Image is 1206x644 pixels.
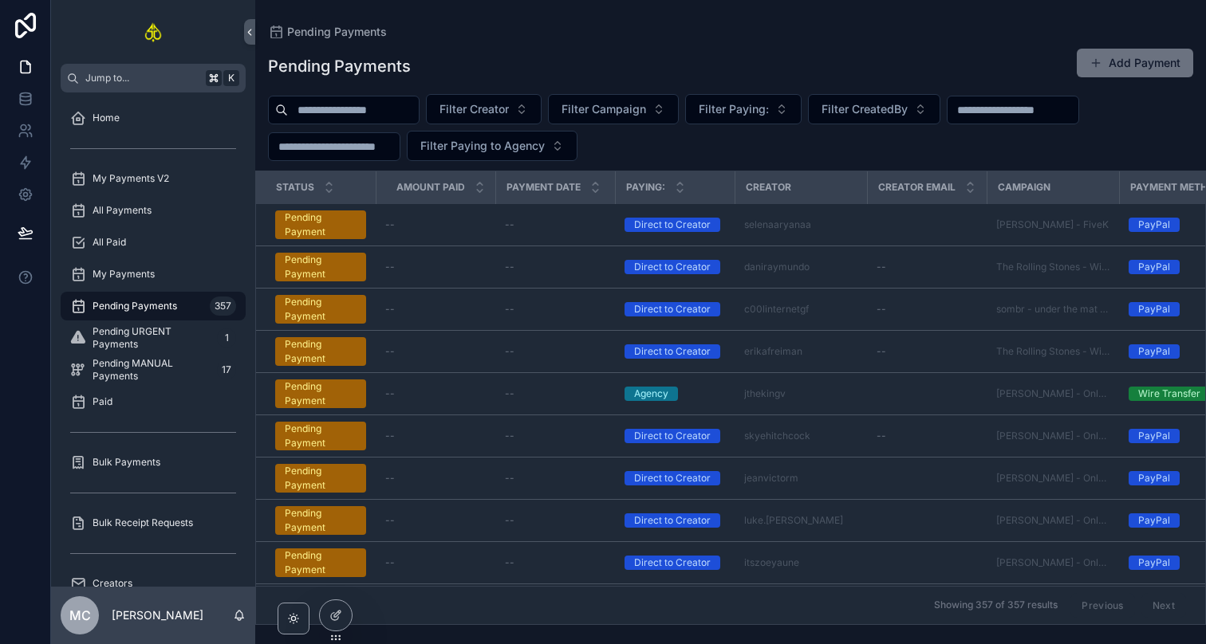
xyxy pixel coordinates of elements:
[285,422,357,450] div: Pending Payment
[285,210,357,239] div: Pending Payment
[1138,513,1170,528] div: PayPal
[61,355,246,384] a: Pending MANUAL Payments17
[93,325,211,351] span: Pending URGENT Payments
[996,345,1109,358] span: The Rolling Stones - Wild Horses
[385,472,486,485] a: --
[426,94,542,124] button: Select Button
[385,261,486,273] a: --
[744,303,809,316] span: c00linternetgf
[625,218,725,232] a: Direct to Creator
[61,260,246,289] a: My Payments
[225,72,238,84] span: K
[385,556,395,569] span: --
[61,196,246,225] a: All Payments
[877,261,977,273] a: --
[996,261,1109,273] a: The Rolling Stones - Wild Horses
[996,514,1109,527] a: [PERSON_NAME] - Only [DEMOGRAPHIC_DATA]
[996,387,1109,400] a: [PERSON_NAME] - Only [DEMOGRAPHIC_DATA]
[61,509,246,537] a: Bulk Receipt Requests
[1138,387,1200,401] div: Wire Transfer
[625,471,725,485] a: Direct to Creator
[808,94,940,124] button: Select Button
[385,556,486,569] a: --
[1138,302,1170,316] div: PayPal
[69,606,91,625] span: MC
[625,302,725,316] a: Direct to Creator
[385,218,486,231] a: --
[744,514,857,527] a: luke.[PERSON_NAME]
[407,131,577,161] button: Select Button
[744,218,811,231] a: selenaaryanaa
[877,345,886,358] span: --
[61,104,246,132] a: Home
[625,344,725,359] a: Direct to Creator
[505,556,605,569] a: --
[93,112,120,124] span: Home
[625,513,725,528] a: Direct to Creator
[217,328,236,348] div: 1
[634,387,668,401] div: Agency
[548,94,679,124] button: Select Button
[746,181,791,194] span: Creator
[634,471,711,485] div: Direct to Creator
[634,218,711,232] div: Direct to Creator
[276,181,314,194] span: Status
[1077,49,1193,77] button: Add Payment
[634,429,711,443] div: Direct to Creator
[285,253,357,281] div: Pending Payment
[626,181,665,194] span: Paying:
[61,164,246,193] a: My Payments V2
[93,516,193,529] span: Bulk Receipt Requests
[1138,471,1170,485] div: PayPal
[998,181,1050,194] span: Campaign
[275,337,366,366] a: Pending Payment
[112,607,203,623] p: [PERSON_NAME]
[744,472,857,485] a: jeanvictorm
[996,430,1109,442] a: [PERSON_NAME] - Only [DEMOGRAPHIC_DATA]
[505,303,605,316] a: --
[144,19,164,45] img: App logo
[996,556,1109,569] a: [PERSON_NAME] - Only [DEMOGRAPHIC_DATA]
[275,253,366,281] a: Pending Payment
[275,548,366,577] a: Pending Payment
[285,337,357,366] div: Pending Payment
[385,472,395,485] span: --
[285,379,357,408] div: Pending Payment
[996,472,1109,485] span: [PERSON_NAME] - Only [DEMOGRAPHIC_DATA]
[744,387,786,400] span: jthekingv
[439,101,509,117] span: Filter Creator
[996,218,1109,231] a: [PERSON_NAME] - FiveK
[1138,260,1170,274] div: PayPal
[275,422,366,450] a: Pending Payment
[996,303,1109,316] span: sombr - under the mat (Phase 2)
[744,514,843,527] span: luke.[PERSON_NAME]
[385,430,486,442] a: --
[61,228,246,257] a: All Paid
[877,303,977,316] a: --
[385,387,395,400] span: --
[744,345,857,358] a: erikafreiman
[420,138,545,154] span: Filter Paying to Agency
[61,324,246,352] a: Pending URGENT Payments1
[285,464,357,493] div: Pending Payment
[744,556,857,569] a: itszoeyaune
[51,92,255,587] div: scrollable content
[85,72,199,84] span: Jump to...
[744,472,798,485] a: jeanvictorm
[385,345,395,358] span: --
[744,303,857,316] a: c00linternetgf
[285,548,357,577] div: Pending Payment
[210,296,236,316] div: 357
[744,345,802,358] span: erikafreiman
[505,430,514,442] span: --
[625,556,725,570] a: Direct to Creator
